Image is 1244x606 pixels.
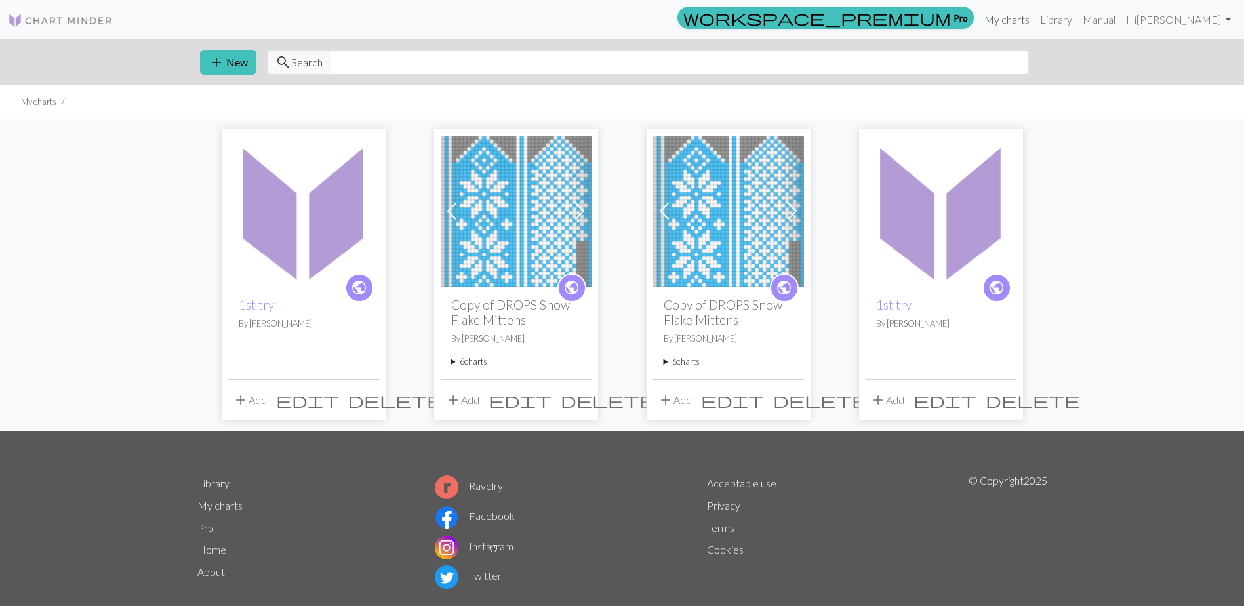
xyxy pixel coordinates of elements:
span: add [233,391,249,409]
img: Twitter logo [435,565,458,589]
button: Delete [981,388,1085,413]
span: add [870,391,886,409]
button: Add [653,388,696,413]
i: public [563,275,580,301]
button: Edit [909,388,981,413]
i: public [351,275,367,301]
i: Edit [276,392,339,408]
span: delete [773,391,868,409]
img: Instagram logo [435,536,458,559]
a: Hi[PERSON_NAME] [1121,7,1236,33]
a: Privacy [707,499,740,512]
a: Twitter [435,569,502,582]
a: Adult Small: Right Hand [441,203,592,216]
img: Facebook logo [435,506,458,529]
span: Search [291,54,323,70]
span: delete [348,391,443,409]
span: edit [276,391,339,409]
img: Ravelry logo [435,475,458,499]
p: By [PERSON_NAME] [451,333,581,345]
img: Logo [8,12,113,28]
span: public [563,277,580,298]
button: Edit [696,388,769,413]
img: Adult Small: Right Hand [653,136,804,287]
button: Add [441,388,484,413]
summary: 6charts [664,355,793,368]
i: public [776,275,792,301]
span: edit [701,391,764,409]
button: New [200,50,256,75]
button: Edit [271,388,344,413]
h2: Copy of DROPS Snow Flake Mittens [664,297,793,327]
a: Adult Small: Right Hand [653,203,804,216]
span: add [658,391,673,409]
i: public [988,275,1005,301]
li: My charts [21,96,56,108]
span: search [275,53,291,71]
p: By [PERSON_NAME] [876,317,1006,330]
span: public [988,277,1005,298]
a: Pro [677,7,974,29]
p: © Copyright 2025 [969,473,1047,592]
a: public [557,273,586,302]
a: About [197,565,225,578]
a: Cookies [707,543,744,555]
i: Edit [489,392,552,408]
span: edit [913,391,976,409]
a: Ravelry [435,479,503,492]
a: Facebook [435,510,515,522]
a: public [345,273,374,302]
i: Edit [701,392,764,408]
span: public [351,277,367,298]
a: 1st try [876,297,912,312]
span: workspace_premium [683,9,951,27]
span: delete [986,391,1080,409]
button: Delete [769,388,872,413]
a: My charts [197,499,243,512]
a: 1st try [866,203,1016,216]
summary: 6charts [451,355,581,368]
a: Manual [1077,7,1121,33]
a: Library [197,477,230,489]
a: My charts [979,7,1035,33]
a: 1st try [228,203,379,216]
p: By [PERSON_NAME] [664,333,793,345]
p: By [PERSON_NAME] [239,317,369,330]
span: add [209,53,224,71]
a: public [770,273,799,302]
button: Delete [344,388,447,413]
a: Terms [707,521,734,534]
a: Library [1035,7,1077,33]
img: Adult Small: Right Hand [441,136,592,287]
a: Pro [197,521,214,534]
a: Home [197,543,226,555]
span: add [445,391,461,409]
button: Add [866,388,909,413]
span: edit [489,391,552,409]
span: public [776,277,792,298]
a: Instagram [435,540,513,552]
span: delete [561,391,655,409]
a: 1st try [239,297,274,312]
a: Acceptable use [707,477,776,489]
img: 1st try [866,136,1016,287]
button: Delete [556,388,660,413]
img: 1st try [228,136,379,287]
h2: Copy of DROPS Snow Flake Mittens [451,297,581,327]
button: Add [228,388,271,413]
a: public [982,273,1011,302]
button: Edit [484,388,556,413]
i: Edit [913,392,976,408]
